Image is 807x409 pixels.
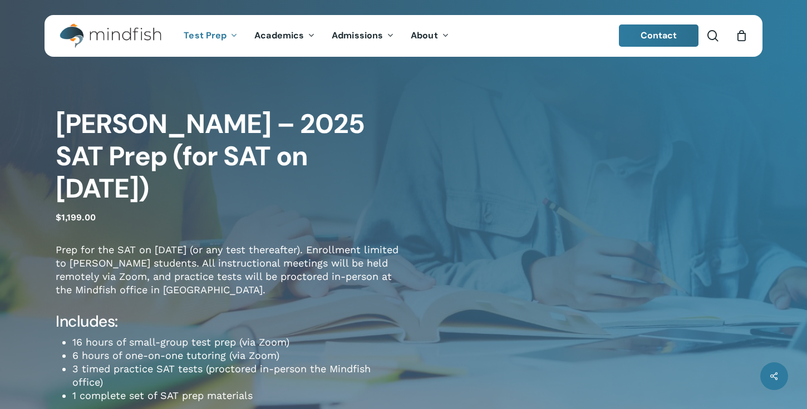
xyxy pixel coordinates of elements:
a: Contact [619,24,699,47]
span: About [411,29,438,41]
bdi: 1,199.00 [56,212,96,223]
span: Test Prep [184,29,227,41]
p: Prep for the SAT on [DATE] (or any test thereafter). Enrollment limited to [PERSON_NAME] students... [56,243,404,312]
li: 3 timed practice SAT tests (proctored in-person the Mindfish office) [72,362,404,389]
a: Test Prep [175,31,246,41]
a: Academics [246,31,323,41]
a: Admissions [323,31,402,41]
h1: [PERSON_NAME] – 2025 SAT Prep (for SAT on [DATE]) [56,108,404,205]
a: About [402,31,457,41]
h4: Includes: [56,312,404,332]
header: Main Menu [45,15,762,57]
span: $ [56,212,61,223]
li: 6 hours of one-on-one tutoring (via Zoom) [72,349,404,362]
li: 16 hours of small-group test prep (via Zoom) [72,336,404,349]
span: Contact [641,29,677,41]
span: Academics [254,29,304,41]
nav: Main Menu [175,15,457,57]
li: 1 complete set of SAT prep materials [72,389,404,402]
span: Admissions [332,29,383,41]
